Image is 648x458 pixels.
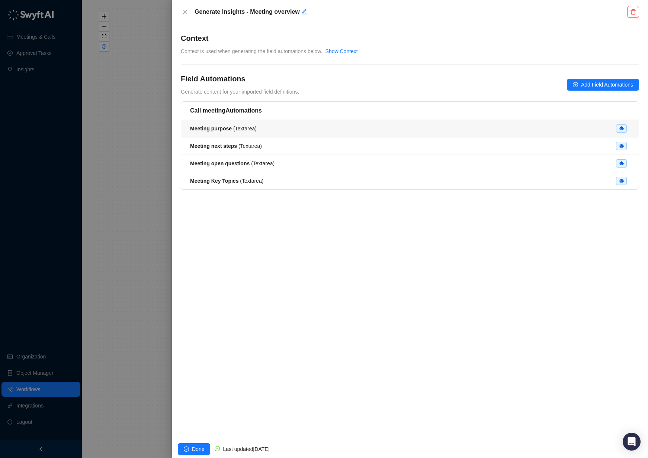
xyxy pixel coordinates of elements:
[573,82,578,87] span: plus-circle
[190,126,257,131] span: ( Textarea )
[581,81,633,89] span: Add Field Automations
[630,9,636,15] span: delete
[190,106,630,115] h5: Call meeting Automations
[178,443,210,455] button: Done
[567,79,639,91] button: Add Field Automations
[181,33,639,43] h4: Context
[215,446,220,451] span: check-circle
[181,74,299,84] h4: Field Automations
[190,126,232,131] strong: Meeting purpose
[190,178,263,184] span: ( Textarea )
[190,143,237,149] strong: Meeting next steps
[190,160,275,166] span: ( Textarea )
[301,7,307,16] button: Edit
[190,143,262,149] span: ( Textarea )
[301,9,307,14] span: edit
[181,48,323,54] span: Context is used when generating the field automations below.
[182,9,188,15] span: close
[223,446,269,452] span: Last updated [DATE]
[325,48,358,54] a: Show Context
[190,178,238,184] strong: Meeting Key Topics
[192,445,204,453] span: Done
[195,7,625,16] h5: Generate Insights - Meeting overview
[190,160,250,166] strong: Meeting open questions
[181,7,190,16] button: Close
[184,446,189,452] span: check-circle
[623,433,641,451] div: Open Intercom Messenger
[181,89,299,95] span: Generate content for your imported field definitions.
